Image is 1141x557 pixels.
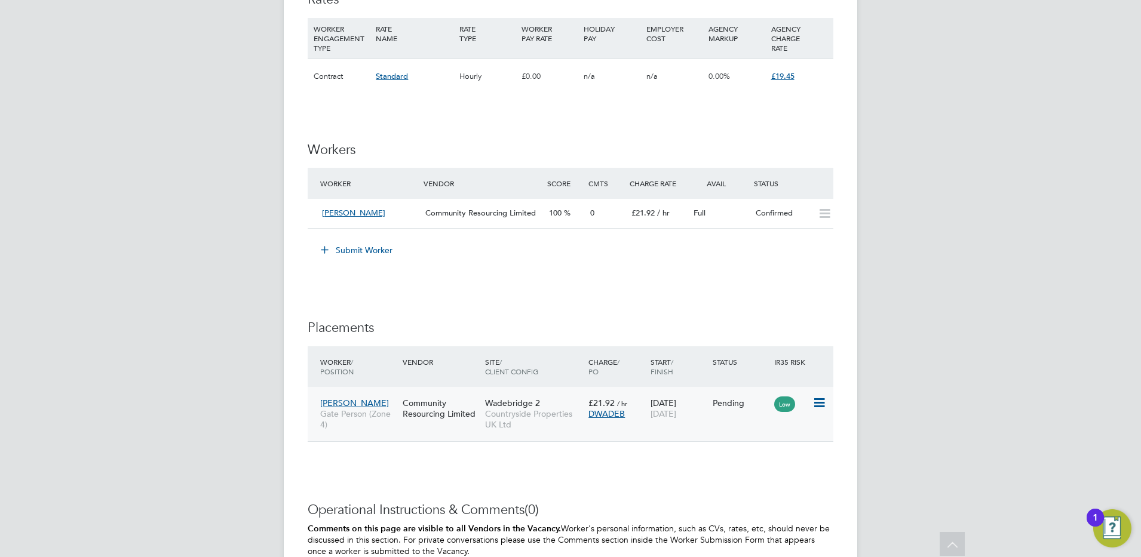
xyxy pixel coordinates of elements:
button: Submit Worker [312,241,402,260]
div: Status [751,173,833,194]
div: Vendor [421,173,544,194]
div: [DATE] [648,392,710,425]
h3: Placements [308,319,833,337]
span: 100 [549,208,562,218]
span: Standard [376,71,408,81]
div: Worker [317,351,400,382]
div: AGENCY MARKUP [706,18,768,49]
span: / Finish [651,357,673,376]
div: Charge [585,351,648,382]
span: [DATE] [651,408,676,419]
div: Community Resourcing Limited [400,392,482,425]
span: Low [774,396,795,412]
div: Charge Rate [627,173,689,194]
div: Avail [689,173,751,194]
span: (0) [525,501,539,518]
p: Worker's personal information, such as CVs, rates, etc, should never be discussed in this section... [308,523,833,556]
span: 0 [590,208,594,218]
div: Worker [317,173,421,194]
div: WORKER PAY RATE [519,18,581,49]
span: / PO [588,357,619,376]
div: 1 [1093,518,1098,533]
span: Countryside Properties UK Ltd [485,408,582,430]
div: Status [710,351,772,373]
div: RATE TYPE [456,18,519,49]
div: AGENCY CHARGE RATE [768,18,830,59]
span: 0.00% [708,71,730,81]
div: Contract [311,59,373,94]
span: n/a [584,71,595,81]
span: £21.92 [588,398,615,408]
div: Site [482,351,585,382]
span: Wadebridge 2 [485,398,540,408]
span: / hr [617,399,627,408]
h3: Workers [308,141,833,159]
span: [PERSON_NAME] [322,208,385,218]
span: [PERSON_NAME] [320,398,389,408]
span: Community Resourcing Limited [425,208,536,218]
div: Hourly [456,59,519,94]
span: £19.45 [771,71,795,81]
div: Pending [713,398,769,408]
h3: Operational Instructions & Comments [308,501,833,519]
button: Open Resource Center, 1 new notification [1093,509,1131,547]
span: / hr [657,208,670,218]
div: Start [648,351,710,382]
div: Vendor [400,351,482,373]
div: IR35 Risk [771,351,812,373]
div: Score [544,173,585,194]
div: Confirmed [751,204,813,223]
span: £21.92 [631,208,655,218]
div: WORKER ENGAGEMENT TYPE [311,18,373,59]
div: Cmts [585,173,627,194]
span: / Position [320,357,354,376]
span: / Client Config [485,357,538,376]
div: EMPLOYER COST [643,18,706,49]
span: DWADEB [588,408,625,419]
div: RATE NAME [373,18,456,49]
span: Gate Person (Zone 4) [320,408,397,430]
b: Comments on this page are visible to all Vendors in the Vacancy. [308,524,561,534]
div: HOLIDAY PAY [581,18,643,49]
span: n/a [646,71,658,81]
a: [PERSON_NAME]Gate Person (Zone 4)Community Resourcing LimitedWadebridge 2Countryside Properties U... [317,391,833,401]
span: Full [694,208,706,218]
div: £0.00 [519,59,581,94]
